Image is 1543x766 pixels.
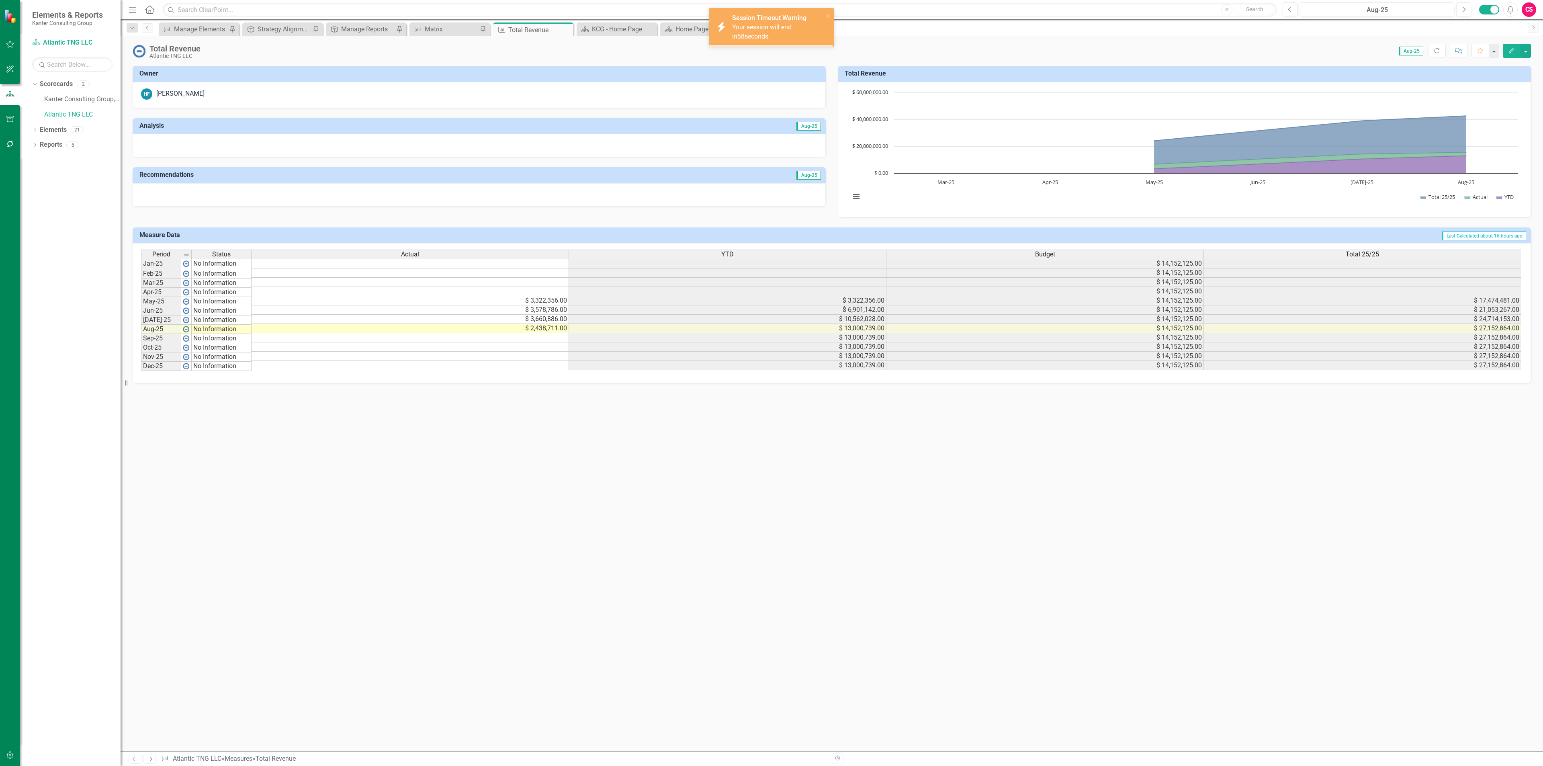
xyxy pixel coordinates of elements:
div: Manage Reports [341,24,394,34]
a: Manage Elements [161,24,227,34]
td: No Information [192,306,252,315]
td: $ 21,053,267.00 [1204,305,1521,315]
span: Search [1246,6,1263,12]
span: Status [212,251,231,258]
span: Period [152,251,170,258]
text: May-25 [1146,178,1163,186]
td: $ 14,152,125.00 [886,268,1204,278]
img: wPkqUstsMhMTgAAAABJRU5ErkJggg== [183,317,189,323]
text: Aug-25 [1458,178,1474,186]
td: $ 27,152,864.00 [1204,361,1521,370]
text: Mar-25 [937,178,954,186]
td: $ 3,660,886.00 [252,315,569,324]
td: $ 27,152,864.00 [1204,352,1521,361]
svg: Interactive chart [846,88,1522,209]
td: $ 14,152,125.00 [886,352,1204,361]
td: $ 13,000,739.00 [569,333,886,342]
td: $ 10,562,028.00 [569,315,886,324]
td: No Information [192,352,252,362]
td: Oct-25 [141,343,181,352]
div: [PERSON_NAME] [156,89,205,98]
td: No Information [192,288,252,297]
a: Manage Reports [328,24,394,34]
td: No Information [192,343,252,352]
td: $ 13,000,739.00 [569,361,886,370]
span: Actual [401,251,419,258]
td: No Information [192,297,252,306]
td: $ 17,474,481.00 [1204,296,1521,305]
a: Kanter Consulting Group, CPAs & Advisors [44,95,121,104]
span: YTD [721,251,734,258]
div: Matrix [425,24,478,34]
div: Total Revenue [256,755,296,762]
a: Matrix [411,24,478,34]
strong: Session Timeout Warning [732,14,806,22]
img: wPkqUstsMhMTgAAAABJRU5ErkJggg== [183,289,189,295]
td: $ 27,152,864.00 [1204,324,1521,333]
td: $ 14,152,125.00 [886,296,1204,305]
a: Scorecards [40,80,73,89]
div: Aug-25 [1303,5,1451,15]
button: Show YTD [1496,193,1514,200]
div: Chart. Highcharts interactive chart. [846,88,1523,209]
td: $ 14,152,125.00 [886,361,1204,370]
input: Search Below... [32,57,113,72]
td: Mar-25 [141,279,181,288]
img: wPkqUstsMhMTgAAAABJRU5ErkJggg== [183,326,189,332]
td: $ 14,152,125.00 [886,259,1204,268]
text: Apr-25 [1042,178,1058,186]
img: No Information [133,45,145,57]
img: wPkqUstsMhMTgAAAABJRU5ErkJggg== [183,260,189,267]
span: 58 [737,33,745,40]
button: Show Actual [1465,193,1488,200]
div: Strategy Alignment Report [258,24,311,34]
td: Dec-25 [141,362,181,371]
span: Aug-25 [796,171,821,180]
a: Atlantic TNG LLC [173,755,221,762]
div: Atlantic TNG LLC [149,53,201,59]
td: No Information [192,259,252,269]
span: Elements & Reports [32,10,103,20]
span: Budget [1035,251,1055,258]
td: No Information [192,315,252,325]
td: No Information [192,325,252,334]
a: Measures [225,755,252,762]
td: No Information [192,269,252,279]
td: No Information [192,334,252,343]
img: wPkqUstsMhMTgAAAABJRU5ErkJggg== [183,307,189,314]
td: Nov-25 [141,352,181,362]
a: Reports [40,140,62,150]
a: Strategy Alignment Report [244,24,311,34]
td: $ 3,322,356.00 [252,296,569,305]
h3: Recommendations [139,171,605,178]
img: wPkqUstsMhMTgAAAABJRU5ErkJggg== [183,298,189,305]
button: Show Total 25/25 [1420,193,1455,200]
text: $ 20,000,000.00 [852,142,888,150]
a: Elements [40,125,67,135]
span: Last Calculated about 16 hours ago [1442,231,1526,240]
button: CS [1522,2,1536,17]
input: Search ClearPoint... [163,3,1277,17]
div: KCG - Home Page [592,24,655,34]
div: HF [141,88,152,100]
div: Manage Elements [174,24,227,34]
text: [DATE]-25 [1351,178,1373,186]
td: No Information [192,362,252,371]
text: $ 40,000,000.00 [852,115,888,123]
div: 6 [66,141,79,148]
td: Apr-25 [141,288,181,297]
td: Jun-25 [141,306,181,315]
td: $ 27,152,864.00 [1204,333,1521,342]
td: Sep-25 [141,334,181,343]
button: close [825,11,831,20]
span: Total 25/25 [1346,251,1379,258]
a: KCG - Home Page [579,24,655,34]
td: $ 14,152,125.00 [886,287,1204,296]
img: wPkqUstsMhMTgAAAABJRU5ErkJggg== [183,344,189,351]
td: $ 13,000,739.00 [569,342,886,352]
small: Kanter Consulting Group [32,20,103,26]
img: wPkqUstsMhMTgAAAABJRU5ErkJggg== [183,335,189,342]
td: $ 6,901,142.00 [569,305,886,315]
h3: Analysis [139,122,475,129]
